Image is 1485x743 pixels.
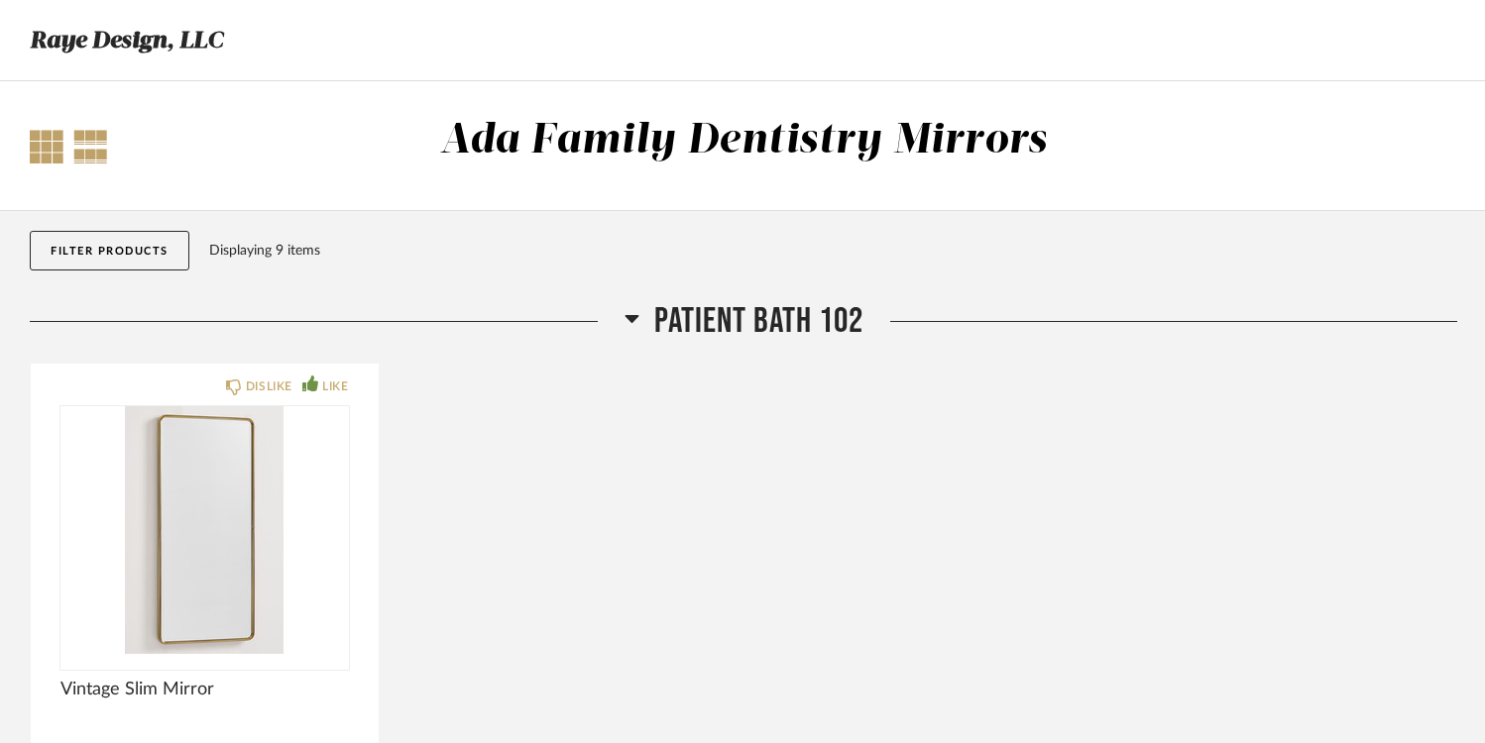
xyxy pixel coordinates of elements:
span: Patient Bath 102 [654,300,863,343]
div: Ada Family Dentistry Mirrors [440,120,1048,161]
div: Displaying 9 items [209,240,1448,262]
div: DISLIKE [246,376,292,396]
div: 0 [60,406,349,654]
span: Vintage Slim Mirror [60,679,349,700]
button: Filter Products [30,231,189,270]
div: LIKE [322,376,348,396]
img: undefined [60,406,349,654]
h3: Raye Design, LLC [30,22,223,59]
